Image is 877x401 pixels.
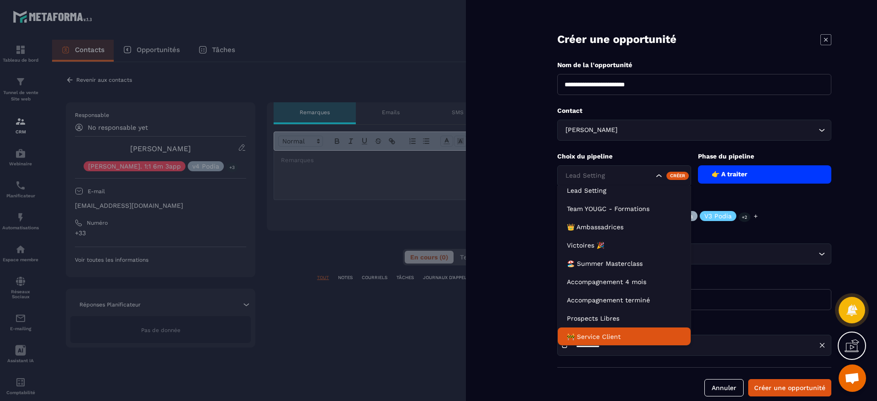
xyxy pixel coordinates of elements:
p: Team YOUGC - Formations [567,204,682,213]
p: Accompagnement terminé [567,295,682,305]
div: Créer [666,172,689,180]
p: +2 [739,212,750,222]
button: Créer une opportunité [748,379,831,396]
p: Lead Setting [567,186,682,195]
p: Nom de la l'opportunité [557,61,831,69]
p: 🚧 Service Client [567,332,682,341]
input: Search for option [563,171,654,181]
input: Search for option [619,125,816,135]
p: Montant [557,276,831,285]
div: Search for option [557,243,831,264]
p: Accompagnement 4 mois [567,277,682,286]
p: 👑 Ambassadrices [567,222,682,232]
p: Prospects Libres [567,314,682,323]
p: Victoires 🎉 [567,241,682,250]
p: Choix Étiquette [557,198,831,206]
p: Date de fermeture [557,322,831,330]
p: Phase du pipeline [698,152,832,161]
div: Search for option [557,120,831,141]
p: Créer une opportunité [557,32,676,47]
p: 🏖️ Summer Masterclass [567,259,682,268]
div: Ouvrir le chat [839,364,866,392]
p: V3 Podia [704,213,732,219]
span: [PERSON_NAME] [563,125,619,135]
p: Choix du pipeline [557,152,691,161]
p: Produit [557,230,831,239]
button: Annuler [704,379,744,396]
p: Contact [557,106,831,115]
div: Search for option [557,165,691,186]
